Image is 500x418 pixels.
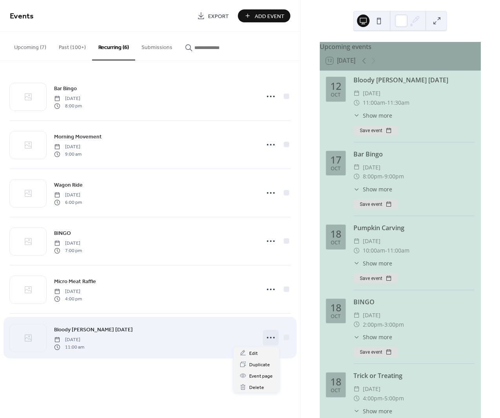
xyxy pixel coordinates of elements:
[387,98,409,107] span: 11:30am
[384,172,404,181] span: 9:00pm
[353,333,360,341] div: ​
[53,32,92,60] button: Past (100+)
[54,199,82,206] span: 6:00 pm
[353,98,360,107] div: ​
[353,333,392,341] button: ​Show more
[382,394,384,403] span: -
[249,361,270,369] span: Duplicate
[331,388,341,393] div: Oct
[353,320,360,329] div: ​
[54,95,82,102] span: [DATE]
[353,347,398,357] button: Save event
[353,75,475,85] div: Bloody [PERSON_NAME] [DATE]
[363,98,385,107] span: 11:00am
[92,32,135,60] button: Recurring (6)
[363,172,382,181] span: 8:00pm
[135,32,179,60] button: Submissions
[54,151,82,158] span: 9:00 am
[353,185,360,193] div: ​
[353,199,398,209] button: Save event
[353,259,360,267] div: ​
[353,125,398,136] button: Save event
[387,246,409,255] span: 11:00am
[10,9,34,24] span: Events
[54,288,82,295] span: [DATE]
[382,320,384,329] span: -
[353,384,360,394] div: ​
[353,111,360,120] div: ​
[363,333,392,341] span: Show more
[363,311,380,320] span: [DATE]
[353,273,398,284] button: Save event
[363,320,382,329] span: 2:00pm
[330,377,341,387] div: 18
[330,229,341,239] div: 18
[353,407,360,415] div: ​
[54,181,83,189] span: Wagon Ride
[54,240,82,247] span: [DATE]
[191,9,235,22] a: Export
[54,180,83,189] a: Wagon Ride
[363,407,392,415] span: Show more
[54,133,102,141] span: Morning Movement
[320,42,481,51] div: Upcoming events
[353,394,360,403] div: ​
[331,93,341,98] div: Oct
[249,349,258,358] span: Edit
[363,89,380,98] span: [DATE]
[385,246,387,255] span: -
[353,89,360,98] div: ​
[249,372,273,380] span: Event page
[330,155,341,165] div: 17
[249,383,264,392] span: Delete
[54,247,82,254] span: 7:00 pm
[363,384,380,394] span: [DATE]
[353,297,475,307] div: BINGO
[330,303,341,313] div: 18
[363,236,380,246] span: [DATE]
[54,84,77,93] a: Bar Bingo
[54,229,71,238] a: BINGO
[353,185,392,193] button: ​Show more
[330,81,341,91] div: 12
[353,111,392,120] button: ​Show more
[54,336,84,343] span: [DATE]
[353,311,360,320] div: ​
[353,236,360,246] div: ​
[54,295,82,302] span: 4:00 pm
[331,166,341,171] div: Oct
[54,144,82,151] span: [DATE]
[353,407,392,415] button: ​Show more
[363,394,382,403] span: 4:00pm
[353,149,475,159] div: Bar Bingo
[353,371,475,380] div: Trick or Treating
[255,12,284,20] span: Add Event
[363,259,392,267] span: Show more
[353,223,475,233] div: Pumpkin Carving
[382,172,384,181] span: -
[54,343,84,351] span: 11:00 am
[353,246,360,255] div: ​
[8,32,53,60] button: Upcoming (7)
[384,320,404,329] span: 3:00pm
[54,326,133,334] span: Bloody [PERSON_NAME] [DATE]
[363,185,392,193] span: Show more
[385,98,387,107] span: -
[54,277,96,286] a: Micro Meat Raffle
[238,9,290,22] button: Add Event
[353,163,360,172] div: ​
[54,192,82,199] span: [DATE]
[331,314,341,319] div: Oct
[363,111,392,120] span: Show more
[208,12,229,20] span: Export
[54,102,82,109] span: 8:00 pm
[353,172,360,181] div: ​
[353,259,392,267] button: ​Show more
[54,325,133,334] a: Bloody [PERSON_NAME] [DATE]
[331,240,341,245] div: Oct
[384,394,404,403] span: 5:00pm
[363,246,385,255] span: 10:00am
[363,163,380,172] span: [DATE]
